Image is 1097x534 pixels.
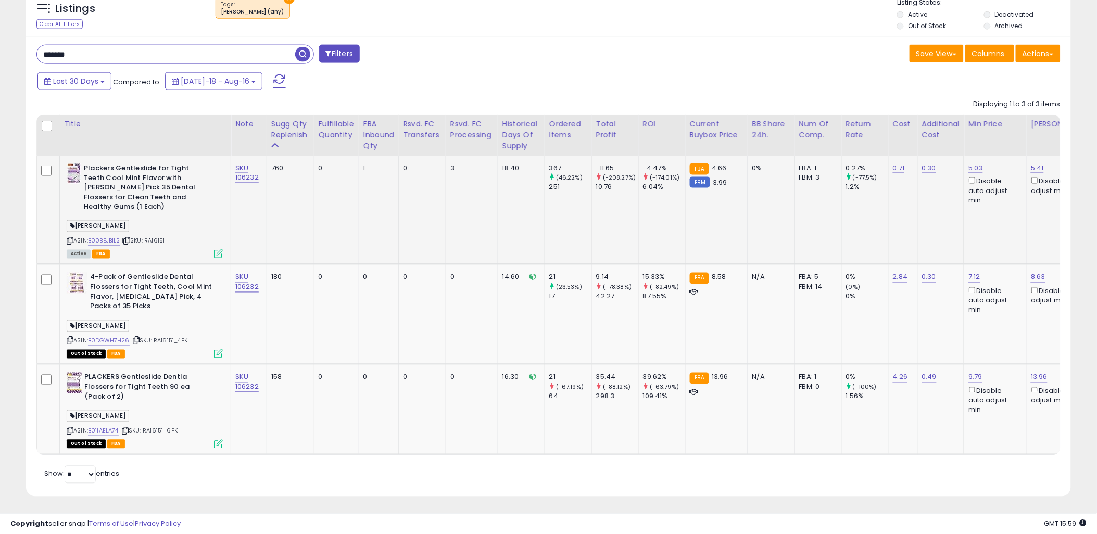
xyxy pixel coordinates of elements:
[799,163,834,173] div: FBA: 1
[271,273,306,282] div: 180
[643,182,685,192] div: 6.04%
[846,373,888,382] div: 0%
[596,392,638,401] div: 298.3
[67,373,223,447] div: ASIN:
[968,119,1022,130] div: Min Price
[1031,272,1045,283] a: 8.63
[712,163,727,173] span: 4.66
[403,273,438,282] div: 0
[403,163,438,173] div: 0
[690,373,709,384] small: FBA
[502,163,537,173] div: 18.40
[893,272,908,283] a: 2.84
[67,320,129,332] span: [PERSON_NAME]
[549,119,587,141] div: Ordered Items
[712,372,728,382] span: 13.96
[922,272,937,283] a: 0.30
[965,45,1014,62] button: Columns
[995,10,1034,19] label: Deactivated
[596,292,638,301] div: 42.27
[712,272,726,282] span: 8.58
[67,220,129,232] span: [PERSON_NAME]
[120,427,178,435] span: | SKU: RA16151_6PK
[799,283,834,292] div: FBM: 14
[88,337,130,346] a: B0DGWH7H26
[450,163,490,173] div: 3
[549,392,591,401] div: 64
[90,273,217,314] b: 4-Pack of Gentleslide Dental Flossers for Tight Teeth, Cool Mint Flavor, [MEDICAL_DATA] Pick, 4 P...
[67,163,223,257] div: ASIN:
[88,427,119,436] a: B01IAELA74
[235,272,259,292] a: SKU 106232
[235,372,259,392] a: SKU 106232
[596,119,634,141] div: Total Profit
[556,383,584,391] small: (-67.19%)
[67,410,129,422] span: [PERSON_NAME]
[64,119,226,130] div: Title
[135,518,181,528] a: Privacy Policy
[549,163,591,173] div: 367
[752,373,787,382] div: N/A
[549,273,591,282] div: 21
[596,273,638,282] div: 9.14
[846,119,884,141] div: Return Rate
[271,373,306,382] div: 158
[596,163,638,173] div: -11.65
[67,163,81,184] img: 513uok3zGwL._SL40_.jpg
[363,119,395,151] div: FBA inbound Qty
[1031,385,1089,405] div: Disable auto adjust max
[910,45,964,62] button: Save View
[643,163,685,173] div: -4.47%
[502,119,540,151] div: Historical Days Of Supply
[84,373,211,404] b: PLACKERS Gentleslide Dentla Flossers for Tight Teeth 90 ea (Pack of 2)
[450,373,490,382] div: 0
[221,1,284,16] span: Tags :
[1016,45,1061,62] button: Actions
[799,273,834,282] div: FBA: 5
[650,283,679,291] small: (-82.49%)
[893,163,905,173] a: 0.71
[271,163,306,173] div: 760
[893,119,913,130] div: Cost
[1031,285,1089,306] div: Disable auto adjust max
[403,119,442,141] div: Rsvd. FC Transfers
[972,48,1005,59] span: Columns
[363,373,391,382] div: 0
[1031,175,1089,196] div: Disable auto adjust max
[84,163,210,214] b: Plackers Gentleslide for Tight Teeth Cool Mint Flavor with [PERSON_NAME] Pick 35 Dental Flossers ...
[643,392,685,401] div: 109.41%
[968,272,980,283] a: 7.12
[67,273,223,357] div: ASIN:
[968,285,1018,315] div: Disable auto adjust min
[10,519,181,529] div: seller snap | |
[603,283,632,291] small: (-78.38%)
[549,292,591,301] div: 17
[799,373,834,382] div: FBA: 1
[107,440,125,449] span: FBA
[67,350,106,359] span: All listings that are currently out of stock and unavailable for purchase on Amazon
[922,119,960,141] div: Additional Cost
[690,119,743,141] div: Current Buybox Price
[643,292,685,301] div: 87.55%
[893,372,908,383] a: 4.26
[89,518,133,528] a: Terms of Use
[37,72,111,90] button: Last 30 Days
[319,45,360,63] button: Filters
[92,250,110,259] span: FBA
[596,182,638,192] div: 10.76
[968,372,982,383] a: 9.79
[908,21,946,30] label: Out of Stock
[221,8,284,16] div: [PERSON_NAME] (any)
[650,173,680,182] small: (-174.01%)
[922,163,937,173] a: 0.30
[319,119,355,141] div: Fulfillable Quantity
[165,72,262,90] button: [DATE]-18 - Aug-16
[403,373,438,382] div: 0
[846,292,888,301] div: 0%
[643,273,685,282] div: 15.33%
[235,163,259,183] a: SKU 106232
[752,119,790,141] div: BB Share 24h.
[556,173,583,182] small: (46.22%)
[713,177,727,187] span: 3.99
[643,119,681,130] div: ROI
